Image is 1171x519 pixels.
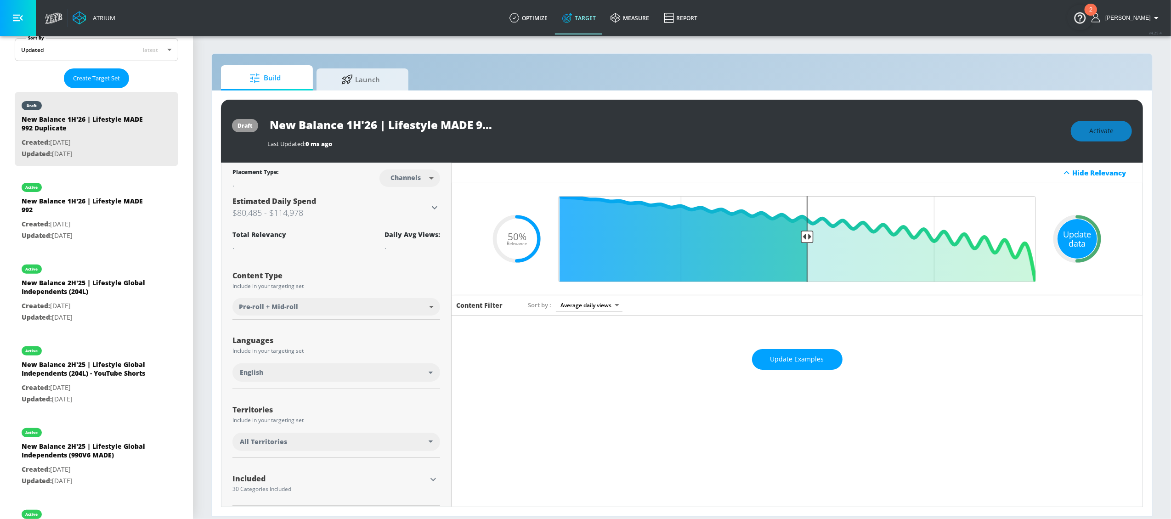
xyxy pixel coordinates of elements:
[22,476,52,485] span: Updated:
[232,433,440,451] div: All Territories
[22,219,150,230] p: [DATE]
[770,354,824,365] span: Update Examples
[1067,5,1093,30] button: Open Resource Center, 2 new notifications
[232,475,426,482] div: Included
[386,174,425,181] div: Channels
[232,206,429,219] h3: $80,485 - $114,978
[26,267,38,271] div: active
[22,382,150,394] p: [DATE]
[26,35,46,41] label: Sort By
[26,349,38,353] div: active
[22,230,150,242] p: [DATE]
[26,185,38,190] div: active
[15,419,178,493] div: activeNew Balance 2H'25 | Lifestyle Global Independents (990V6 MADE)Created:[DATE]Updated:[DATE]
[73,73,120,84] span: Create Target Set
[22,383,50,392] span: Created:
[238,122,253,130] div: draft
[232,417,440,423] div: Include in your targeting set
[26,512,38,517] div: active
[22,220,50,228] span: Created:
[22,301,50,310] span: Created:
[22,465,50,474] span: Created:
[232,230,286,239] div: Total Relevancy
[143,46,158,54] span: latest
[73,11,115,25] a: Atrium
[1102,15,1151,21] span: login as: lindsay.benharris@zefr.com
[21,46,44,54] div: Updated
[22,475,150,487] p: [DATE]
[326,68,396,90] span: Launch
[22,197,150,219] div: New Balance 1H'26 | Lifestyle MADE 992
[232,283,440,289] div: Include in your targeting set
[22,149,52,158] span: Updated:
[22,313,52,322] span: Updated:
[554,196,1041,282] input: Final Threshold
[89,14,115,22] div: Atrium
[1089,10,1092,22] div: 2
[1149,30,1162,35] span: v 4.25.4
[507,242,527,246] span: Relevance
[232,196,316,206] span: Estimated Daily Spend
[15,92,178,166] div: draftNew Balance 1H'26 | Lifestyle MADE 992 DuplicateCreated:[DATE]Updated:[DATE]
[22,312,150,323] p: [DATE]
[1072,168,1137,177] div: Hide Relevancy
[656,1,705,34] a: Report
[267,140,1062,148] div: Last Updated:
[22,137,150,148] p: [DATE]
[240,368,263,377] span: English
[22,395,52,403] span: Updated:
[528,301,551,309] span: Sort by
[230,67,300,89] span: Build
[1058,219,1097,259] div: Update data
[15,337,178,412] div: activeNew Balance 2H'25 | Lifestyle Global Independents (204L) - YouTube ShortsCreated:[DATE]Upda...
[22,115,150,137] div: New Balance 1H'26 | Lifestyle MADE 992 Duplicate
[456,301,503,310] h6: Content Filter
[232,406,440,413] div: Territories
[15,255,178,330] div: activeNew Balance 2H'25 | Lifestyle Global Independents (204L)Created:[DATE]Updated:[DATE]
[22,464,150,475] p: [DATE]
[64,68,129,88] button: Create Target Set
[556,299,622,311] div: Average daily views
[555,1,603,34] a: Target
[232,348,440,354] div: Include in your targeting set
[22,138,50,147] span: Created:
[26,430,38,435] div: active
[232,363,440,382] div: English
[232,196,440,219] div: Estimated Daily Spend$80,485 - $114,978
[305,140,332,148] span: 0 ms ago
[1092,12,1162,23] button: [PERSON_NAME]
[27,103,37,108] div: draft
[15,174,178,248] div: activeNew Balance 1H'26 | Lifestyle MADE 992Created:[DATE]Updated:[DATE]
[22,231,52,240] span: Updated:
[22,278,150,300] div: New Balance 2H'25 | Lifestyle Global Independents (204L)
[752,349,843,370] button: Update Examples
[22,394,150,405] p: [DATE]
[603,1,656,34] a: measure
[385,230,440,239] div: Daily Avg Views:
[232,337,440,344] div: Languages
[232,168,278,178] div: Placement Type:
[22,148,150,160] p: [DATE]
[22,300,150,312] p: [DATE]
[22,442,150,464] div: New Balance 2H'25 | Lifestyle Global Independents (990V6 MADE)
[502,1,555,34] a: optimize
[232,272,440,279] div: Content Type
[452,163,1143,183] div: Hide Relevancy
[22,360,150,382] div: New Balance 2H'25 | Lifestyle Global Independents (204L) - YouTube Shorts
[240,437,287,446] span: All Territories
[508,232,526,242] span: 50%
[232,486,426,492] div: 30 Categories Included
[239,302,298,311] span: Pre-roll + Mid-roll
